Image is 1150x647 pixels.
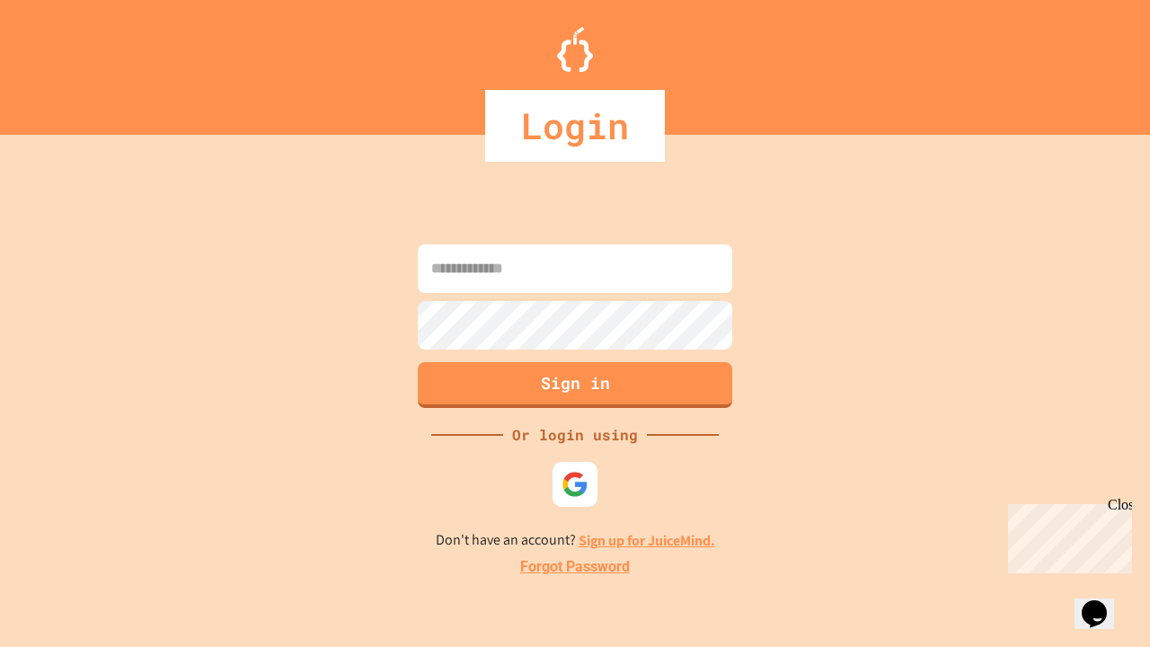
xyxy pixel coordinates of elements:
img: Logo.svg [557,27,593,72]
img: google-icon.svg [562,471,588,498]
a: Sign up for JuiceMind. [579,531,715,550]
a: Forgot Password [520,556,630,578]
button: Sign in [418,362,732,408]
div: Or login using [503,424,647,446]
iframe: chat widget [1075,575,1132,629]
div: Chat with us now!Close [7,7,124,114]
div: Login [485,90,665,162]
iframe: chat widget [1001,497,1132,573]
p: Don't have an account? [436,529,715,552]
